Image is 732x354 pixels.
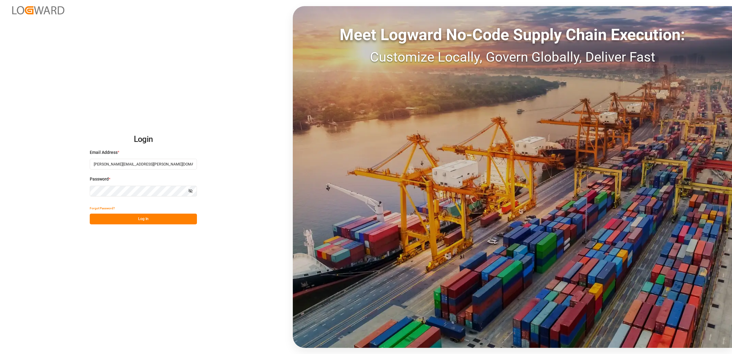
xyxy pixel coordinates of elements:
span: Password [90,176,109,182]
button: Log In [90,214,197,224]
div: Meet Logward No-Code Supply Chain Execution: [293,23,732,47]
div: Customize Locally, Govern Globally, Deliver Fast [293,47,732,67]
button: Forgot Password? [90,203,115,214]
img: Logward_new_orange.png [12,6,64,14]
h2: Login [90,130,197,149]
input: Enter your email [90,159,197,169]
span: Email Address [90,149,118,156]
